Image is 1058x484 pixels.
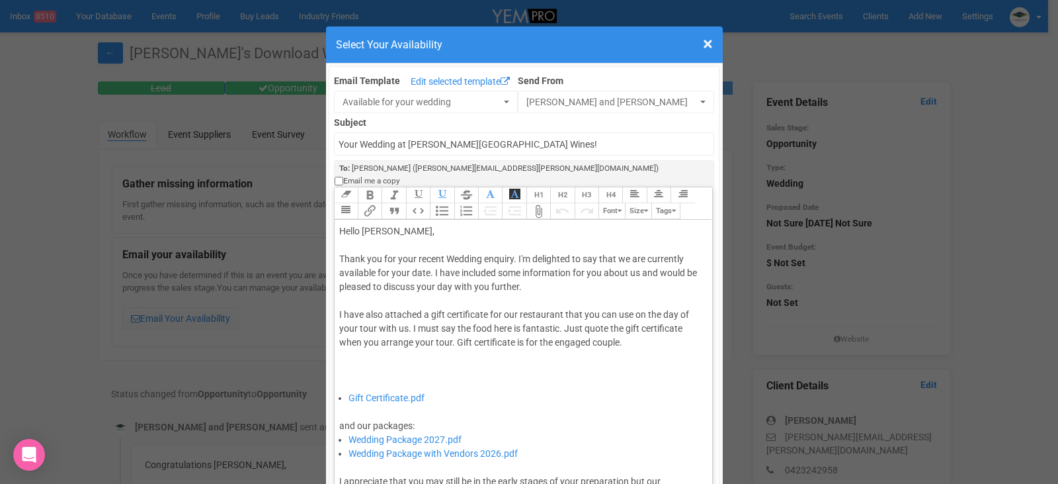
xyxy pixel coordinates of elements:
[454,187,478,203] button: Strikethrough
[358,187,382,203] button: Bold
[343,175,400,187] span: Email me a copy
[430,203,454,219] button: Bullets
[407,74,513,91] a: Edit selected template
[334,74,400,87] label: Email Template
[526,187,550,203] button: Heading 1
[651,203,680,219] button: Tags
[478,203,502,219] button: Decrease Level
[406,187,430,203] button: Underline
[382,203,405,219] button: Quote
[518,72,714,87] label: Send From
[348,434,462,445] a: Wedding Package 2027.pdf
[339,224,704,238] div: Hello [PERSON_NAME],
[334,113,715,129] label: Subject
[671,187,694,203] button: Align Right
[406,203,430,219] button: Code
[336,36,713,53] h4: Select Your Availability
[647,187,671,203] button: Align Center
[334,203,358,219] button: Align Justified
[550,187,574,203] button: Heading 2
[343,95,501,109] span: Available for your wedding
[582,191,591,199] span: H3
[348,393,425,403] a: Gift Certificate.pdf
[502,187,526,203] button: Font Background
[358,203,382,219] button: Link
[382,187,405,203] button: Italic
[352,164,659,173] span: [PERSON_NAME] ([PERSON_NAME][EMAIL_ADDRESS][PERSON_NAME][DOMAIN_NAME])
[348,448,518,459] a: Wedding Package with Vendors 2026.pdf
[558,191,567,199] span: H2
[598,203,625,219] button: Font
[575,203,598,219] button: Redo
[334,187,358,203] button: Clear Formatting at cursor
[622,187,646,203] button: Align Left
[454,203,478,219] button: Numbers
[339,164,350,173] strong: To:
[478,187,502,203] button: Font Colour
[606,191,616,199] span: H4
[430,187,454,203] button: Underline Colour
[526,95,697,109] span: [PERSON_NAME] and [PERSON_NAME]
[575,187,598,203] button: Heading 3
[598,187,622,203] button: Heading 4
[502,203,526,219] button: Increase Level
[339,405,704,433] div: and our packages:
[13,439,45,471] div: Open Intercom Messenger
[534,191,544,199] span: H1
[339,252,704,391] div: Thank you for your recent Wedding enquiry. I'm delighted to say that we are currently available f...
[526,203,550,219] button: Attach Files
[550,203,574,219] button: Undo
[703,33,713,55] span: ×
[625,203,651,219] button: Size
